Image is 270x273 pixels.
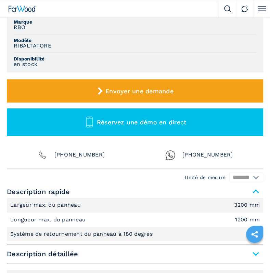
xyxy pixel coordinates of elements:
[14,57,256,62] span: Disponibilité
[224,5,231,12] img: Search
[253,0,270,17] button: Click to toggle menu
[185,175,226,180] em: Unité de mesure
[246,226,263,243] a: sharethis
[10,202,82,209] p: Largeur max. du panneau
[14,20,256,25] span: Marque
[97,119,187,126] span: Réservez une démo en direct
[10,216,87,224] p: Longueur max. du panneau
[105,88,173,95] span: Envoyer une demande
[14,38,256,43] span: Modèle
[241,5,248,12] img: Contact us
[7,186,263,198] span: Description rapide
[10,231,153,238] p: Système de retournement du panneau à 180 degrés
[182,150,233,161] span: [PHONE_NUMBER]
[165,150,176,161] img: Whatsapp
[7,198,263,242] div: Description rapide
[14,62,37,68] h3: en stock
[241,242,265,268] iframe: Chat
[9,6,37,12] img: Ferwood
[14,43,51,49] h3: RIBALTATORE
[7,109,263,136] button: Réservez une démo en direct
[14,25,25,31] h3: RBO
[7,80,263,103] button: Envoyer une demande
[7,248,263,260] span: Description détaillée
[37,150,48,161] img: Phone
[235,217,260,223] em: 1200 mm
[234,203,260,208] em: 3200 mm
[54,150,105,161] span: [PHONE_NUMBER]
